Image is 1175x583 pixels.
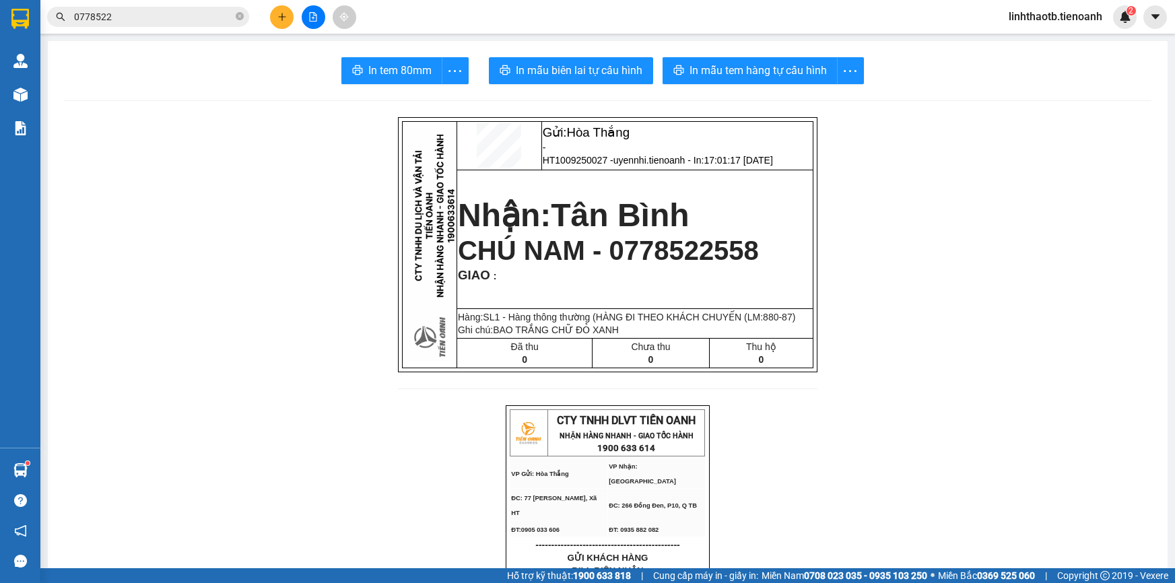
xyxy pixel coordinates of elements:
span: linhthaotb.tienoanh [998,8,1113,25]
strong: 0369 525 060 [977,570,1035,581]
span: In mẫu biên lai tự cấu hình [516,62,642,79]
img: warehouse-icon [13,463,28,477]
span: search [56,12,65,22]
strong: Nhận: [458,197,690,233]
span: ---------------------------------------------- [535,539,679,550]
span: CHÚ NAM - 0778522558 [458,236,759,265]
span: Hỗ trợ kỹ thuật: [507,568,631,583]
button: more [837,57,864,84]
span: GIAO [458,268,490,282]
span: Đã thu [511,341,539,352]
img: solution-icon [13,121,28,135]
span: CTY TNHH DLVT TIẾN OANH [557,414,696,427]
span: aim [339,12,349,22]
span: more [838,63,863,79]
span: Tân Bình [551,197,689,233]
span: GỬI KHÁCH HÀNG [568,553,648,563]
span: Hòa Thắng [566,125,630,139]
span: 1 - Hàng thông thường (HÀNG ĐI THEO KHÁCH CHUYẾN (LM:880-87) [494,312,795,322]
span: Miền Bắc [938,568,1035,583]
button: more [442,57,469,84]
strong: NHẬN HÀNG NHANH - GIAO TỐC HÀNH [560,432,694,440]
span: Chưa thu [631,341,670,352]
span: caret-down [1149,11,1162,23]
span: ĐT: 0935 882 082 [609,526,659,533]
span: close-circle [236,11,244,24]
button: printerIn mẫu biên lai tự cấu hình [489,57,653,84]
span: 0 [648,354,654,365]
span: | [641,568,643,583]
span: 0 [759,354,764,365]
span: Ghi chú: [458,324,619,335]
strong: 1900 633 614 [597,443,655,453]
sup: 2 [1127,6,1136,15]
span: close-circle [236,12,244,20]
span: printer [500,65,510,77]
button: caret-down [1143,5,1167,29]
span: printer [673,65,684,77]
span: BAO TRẮNG CHỮ ĐỎ XANH [493,324,619,335]
img: warehouse-icon [13,88,28,102]
span: 0 [522,354,527,365]
input: Tìm tên, số ĐT hoặc mã đơn [74,9,233,24]
span: - [543,142,546,153]
span: question-circle [14,494,27,507]
button: file-add [302,5,325,29]
img: icon-new-feature [1119,11,1131,23]
span: message [14,555,27,568]
span: ĐC: 77 [PERSON_NAME], Xã HT [511,495,597,516]
sup: 1 [26,461,30,465]
span: HT1009250027 - [543,155,773,166]
span: VP Nhận: [GEOGRAPHIC_DATA] [609,463,676,485]
strong: 1900 633 818 [573,570,631,581]
span: notification [14,524,27,537]
span: VP Gửi: Hòa Thắng [511,471,568,477]
span: uyennhi.tienoanh - In: [613,155,773,166]
button: plus [270,5,294,29]
span: ⚪️ [931,573,935,578]
span: 17:01:17 [DATE] [704,155,772,166]
span: In tem 80mm [368,62,432,79]
span: 2 [1129,6,1133,15]
strong: 0708 023 035 - 0935 103 250 [804,570,927,581]
span: : [490,271,497,281]
span: printer [352,65,363,77]
button: printerIn tem 80mm [341,57,442,84]
span: copyright [1100,571,1110,580]
img: logo [511,416,545,450]
span: Miền Nam [762,568,927,583]
span: plus [277,12,287,22]
span: Gửi: [543,125,630,139]
button: aim [333,5,356,29]
span: more [442,63,468,79]
span: ĐT:0905 033 606 [511,526,560,533]
span: ĐC: 266 Đồng Đen, P10, Q TB [609,502,697,509]
span: Hàng:SL [458,312,795,322]
span: BILL BIÊN NHẬN [572,565,644,576]
span: file-add [308,12,318,22]
img: warehouse-icon [13,54,28,68]
button: printerIn mẫu tem hàng tự cấu hình [663,57,838,84]
span: Cung cấp máy in - giấy in: [653,568,758,583]
span: | [1045,568,1047,583]
img: logo-vxr [11,9,29,29]
span: Thu hộ [746,341,776,352]
span: In mẫu tem hàng tự cấu hình [690,62,827,79]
